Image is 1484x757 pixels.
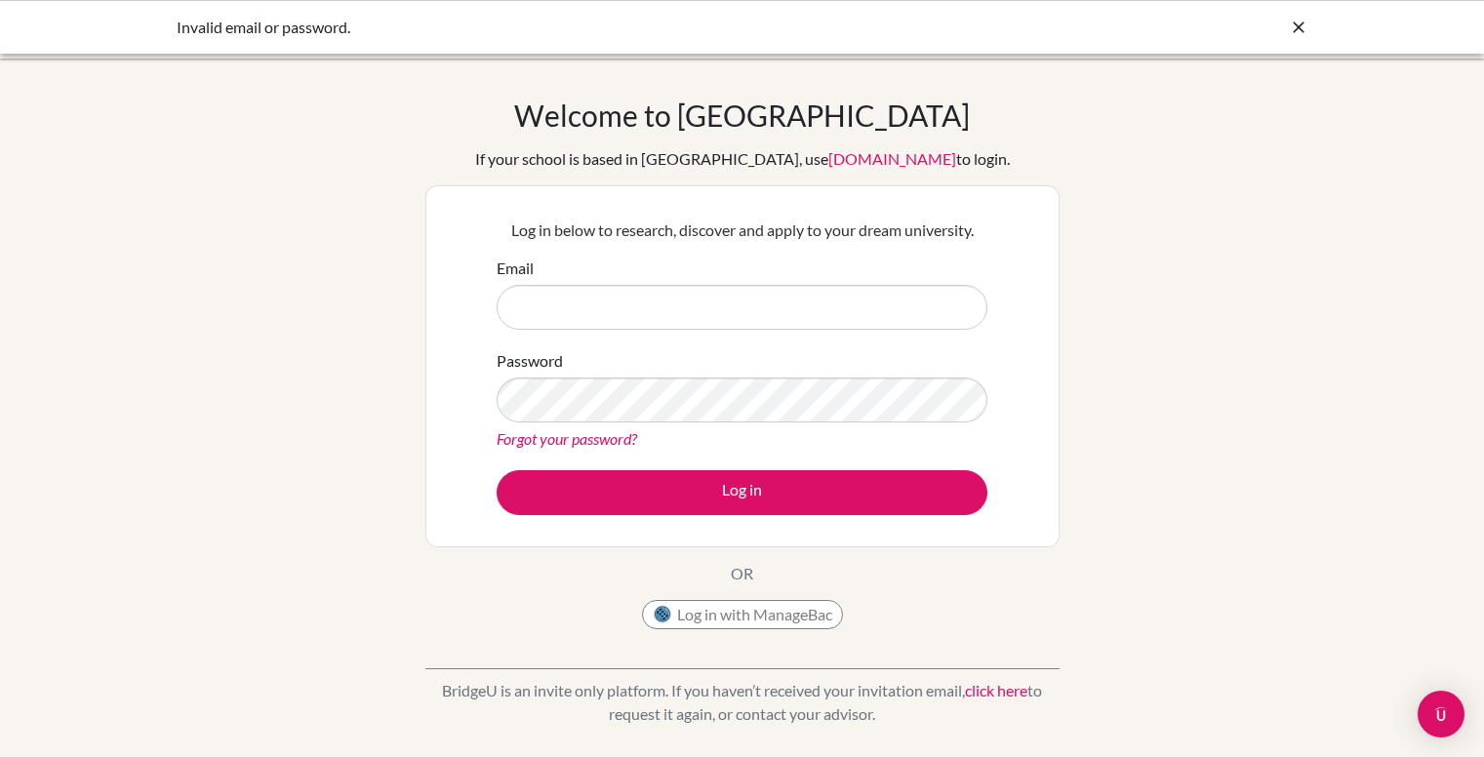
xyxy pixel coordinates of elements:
[514,98,970,133] h1: Welcome to [GEOGRAPHIC_DATA]
[497,349,563,373] label: Password
[497,219,987,242] p: Log in below to research, discover and apply to your dream university.
[1418,691,1464,737] div: Open Intercom Messenger
[731,562,753,585] p: OR
[497,429,637,448] a: Forgot your password?
[177,16,1016,39] div: Invalid email or password.
[475,147,1010,171] div: If your school is based in [GEOGRAPHIC_DATA], use to login.
[497,257,534,280] label: Email
[965,681,1027,699] a: click here
[425,679,1060,726] p: BridgeU is an invite only platform. If you haven’t received your invitation email, to request it ...
[497,470,987,515] button: Log in
[642,600,843,629] button: Log in with ManageBac
[828,149,956,168] a: [DOMAIN_NAME]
